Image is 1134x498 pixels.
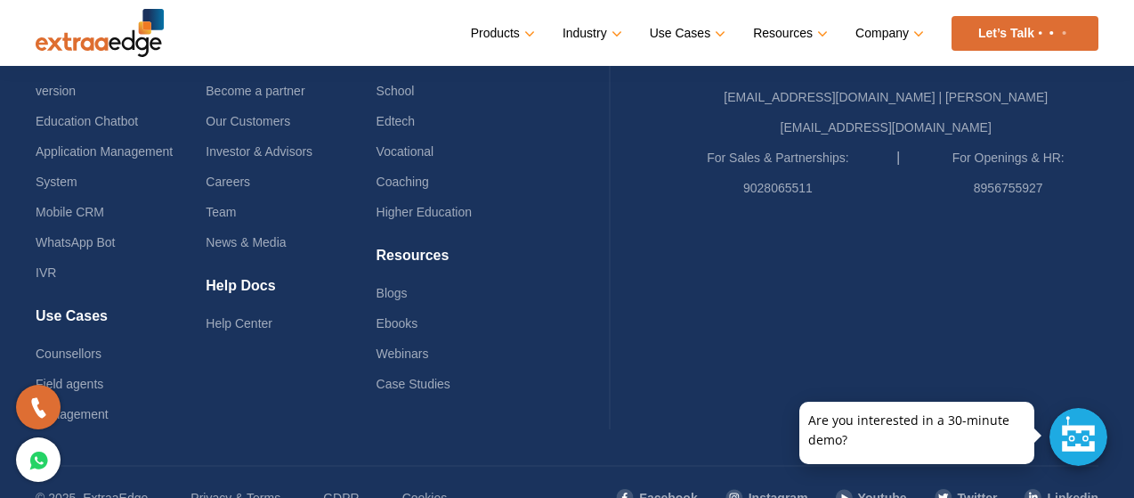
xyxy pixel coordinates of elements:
[753,20,824,46] a: Resources
[206,144,312,159] a: Investor & Advisors
[36,265,56,280] a: IVR
[377,377,450,391] a: Case Studies
[36,407,109,421] a: Management
[377,53,462,68] a: Overseas CRM
[855,20,920,46] a: Company
[650,20,722,46] a: Use Cases
[377,247,547,278] h4: Resources
[36,53,184,98] a: Education CRM – Draft old version
[563,20,619,46] a: Industry
[377,286,408,300] a: Blogs
[724,90,1048,135] a: [EMAIL_ADDRESS][DOMAIN_NAME] | [PERSON_NAME][EMAIL_ADDRESS][DOMAIN_NAME]
[206,277,376,308] h4: Help Docs
[36,377,103,391] a: Field agents
[206,316,272,331] a: Help Center
[377,84,415,98] a: School
[377,205,472,219] a: Higher Education
[743,181,813,195] a: 9028065511
[36,114,138,128] a: Education Chatbot
[1049,408,1107,466] div: Chat
[206,235,286,249] a: News & Media
[377,144,434,159] a: Vocational
[36,235,116,249] a: WhatsApp Bot
[707,143,849,173] label: For Sales & Partnerships:
[377,175,429,189] a: Coaching
[206,84,304,98] a: Become a partner
[952,16,1098,51] a: Let’s Talk
[206,205,236,219] a: Team
[206,175,250,189] a: Careers
[377,347,429,361] a: Webinars
[952,143,1065,173] label: For Openings & HR:
[206,114,290,128] a: Our Customers
[471,20,531,46] a: Products
[377,114,416,128] a: Edtech
[36,144,173,189] a: Application Management System
[974,181,1043,195] a: 8956755927
[36,347,101,361] a: Counsellors
[673,51,1098,82] h4: Get in touch
[377,316,418,331] a: Ebooks
[36,307,206,339] h4: Use Cases
[206,53,255,68] a: About us
[36,205,104,219] a: Mobile CRM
